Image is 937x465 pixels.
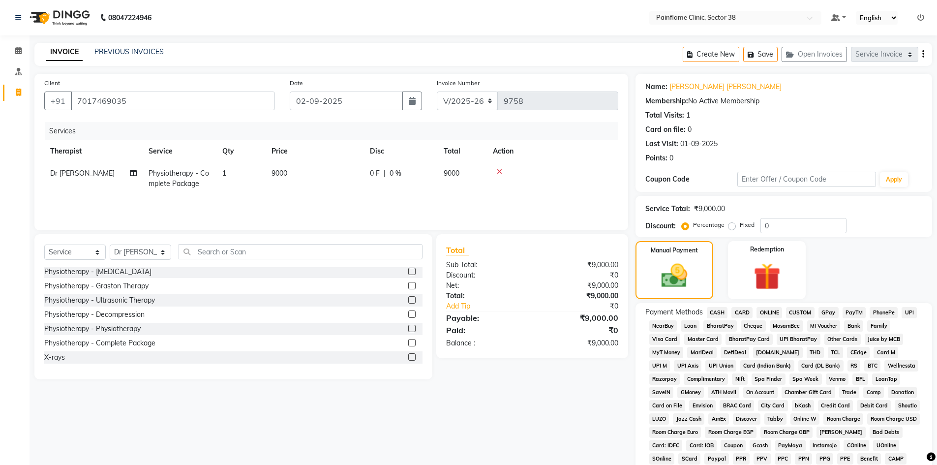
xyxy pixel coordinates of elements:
[704,453,729,465] span: Paypal
[721,347,749,358] span: DefiDeal
[826,373,849,385] span: Venmo
[884,360,918,372] span: Wellnessta
[532,324,626,336] div: ₹0
[733,413,760,425] span: Discover
[46,43,83,61] a: INVOICE
[824,334,861,345] span: Other Cards
[44,295,155,306] div: Physiotherapy - Ultrasonic Therapy
[149,169,209,188] span: Physiotherapy - Complete Package
[764,413,786,425] span: Tabby
[880,172,908,187] button: Apply
[864,360,880,372] span: BTC
[669,153,673,163] div: 0
[678,453,700,465] span: SCard
[795,453,812,465] span: PPN
[743,47,778,62] button: Save
[439,291,532,301] div: Total:
[789,373,822,385] span: Spa Week
[649,373,680,385] span: Razorpay
[50,169,115,178] span: Dr [PERSON_NAME]
[865,334,904,345] span: Juice by MCB
[847,347,870,358] span: CEdge
[532,312,626,324] div: ₹9,000.00
[669,82,782,92] a: [PERSON_NAME] [PERSON_NAME]
[688,124,692,135] div: 0
[649,320,677,332] span: NearBuy
[786,307,815,318] span: CUSTOM
[798,360,844,372] span: Card (DL Bank)
[732,373,748,385] span: Nift
[818,400,853,411] span: Credit Card
[645,82,667,92] div: Name:
[44,140,143,162] th: Therapist
[25,4,92,31] img: logo
[857,453,881,465] span: Benefit
[649,360,670,372] span: UPI M
[807,320,841,332] span: MI Voucher
[44,79,60,88] label: Client
[645,174,738,185] div: Coupon Code
[721,440,746,451] span: Coupon
[760,427,813,438] span: Room Charge GBP
[684,373,728,385] span: Complimentary
[649,427,701,438] span: Room Charge Euro
[532,291,626,301] div: ₹9,000.00
[837,453,853,465] span: PPE
[290,79,303,88] label: Date
[792,400,814,411] span: bKash
[548,301,626,311] div: ₹0
[439,260,532,270] div: Sub Total:
[689,400,716,411] span: Envision
[179,244,423,259] input: Search or Scan
[438,140,487,162] th: Total
[439,312,532,324] div: Payable:
[364,140,438,162] th: Disc
[44,338,155,348] div: Physiotherapy - Complete Package
[807,347,824,358] span: THD
[439,270,532,280] div: Discount:
[649,347,684,358] span: MyT Money
[743,387,778,398] span: On Account
[645,204,690,214] div: Service Total:
[674,360,701,372] span: UPI Axis
[45,122,626,140] div: Services
[782,387,835,398] span: Chamber Gift Card
[645,110,684,121] div: Total Visits:
[384,168,386,179] span: |
[532,338,626,348] div: ₹9,000.00
[680,139,718,149] div: 01-09-2025
[439,324,532,336] div: Paid:
[740,220,755,229] label: Fixed
[750,440,771,451] span: Gcash
[683,47,739,62] button: Create New
[653,261,695,291] img: _cash.svg
[687,347,717,358] span: MariDeal
[756,307,782,318] span: ONLINE
[649,400,686,411] span: Card on File
[731,307,753,318] span: CARD
[44,352,65,363] div: X-rays
[645,153,667,163] div: Points:
[703,320,737,332] span: BharatPay
[439,301,547,311] a: Add Tip
[867,320,890,332] span: Family
[745,260,789,293] img: _gift.svg
[873,440,899,451] span: UOnline
[645,221,676,231] div: Discount:
[750,245,784,254] label: Redemption
[487,140,618,162] th: Action
[847,360,861,372] span: RS
[777,334,820,345] span: UPI BharatPay
[677,387,704,398] span: GMoney
[790,413,820,425] span: Online W
[143,140,216,162] th: Service
[843,307,866,318] span: PayTM
[775,440,806,451] span: PayMaya
[681,320,699,332] span: Loan
[844,320,863,332] span: Bank
[686,110,690,121] div: 1
[645,124,686,135] div: Card on file:
[863,387,884,398] span: Comp
[816,427,866,438] span: [PERSON_NAME]
[708,413,729,425] span: AmEx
